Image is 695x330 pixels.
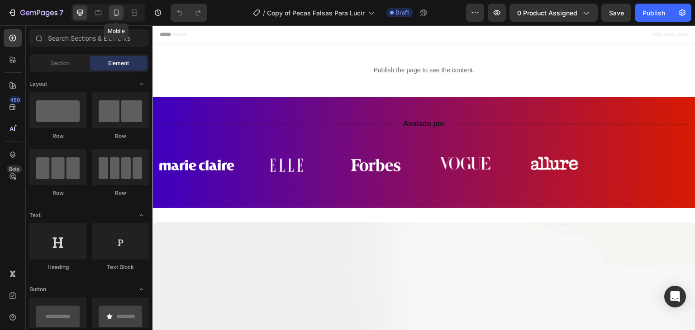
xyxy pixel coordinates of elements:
[365,126,440,150] img: gempages_516289348757357819-a8d031d3-e7ef-4ab7-9d37-c34773109b75.svg
[29,263,86,271] div: Heading
[171,4,207,22] div: Undo/Redo
[92,132,149,140] div: Row
[4,4,67,22] button: 7
[152,25,695,330] iframe: Design area
[7,165,22,173] div: Beta
[96,126,171,154] img: gempages_516289348757357819-51511a68-c1f0-4350-8c5f-e404f9f85736.svg
[9,96,22,104] div: 450
[509,4,598,22] button: 0 product assigned
[29,29,149,47] input: Search Sections & Elements
[517,8,577,18] span: 0 product assigned
[643,8,665,18] div: Publish
[29,211,41,219] span: Text
[275,126,350,150] img: gempages_516289348757357819-f67806f1-1e81-451d-8954-b670e2f165db.svg
[92,189,149,197] div: Row
[59,7,63,18] p: 7
[267,8,365,18] span: Copy of Pecas Falsas Para Lucir
[609,9,624,17] span: Save
[29,80,47,88] span: Layout
[395,9,409,17] span: Draft
[251,94,292,104] p: Avalado por
[50,59,70,67] span: Section
[635,4,673,22] button: Publish
[134,77,149,91] span: Toggle open
[108,59,129,67] span: Element
[186,126,261,154] img: gempages_516289348757357819-e5ad5019-1c79-4b6f-8dc4-c0926dae6b29.svg
[29,132,86,140] div: Row
[664,286,686,307] div: Open Intercom Messenger
[601,4,631,22] button: Save
[29,189,86,197] div: Row
[134,208,149,222] span: Toggle open
[134,282,149,297] span: Toggle open
[263,8,265,18] span: /
[92,263,149,271] div: Text Block
[29,285,46,293] span: Button
[7,126,82,154] img: gempages_516289348757357819-f1bd3329-7426-4e73-848b-7bca3131cd86.svg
